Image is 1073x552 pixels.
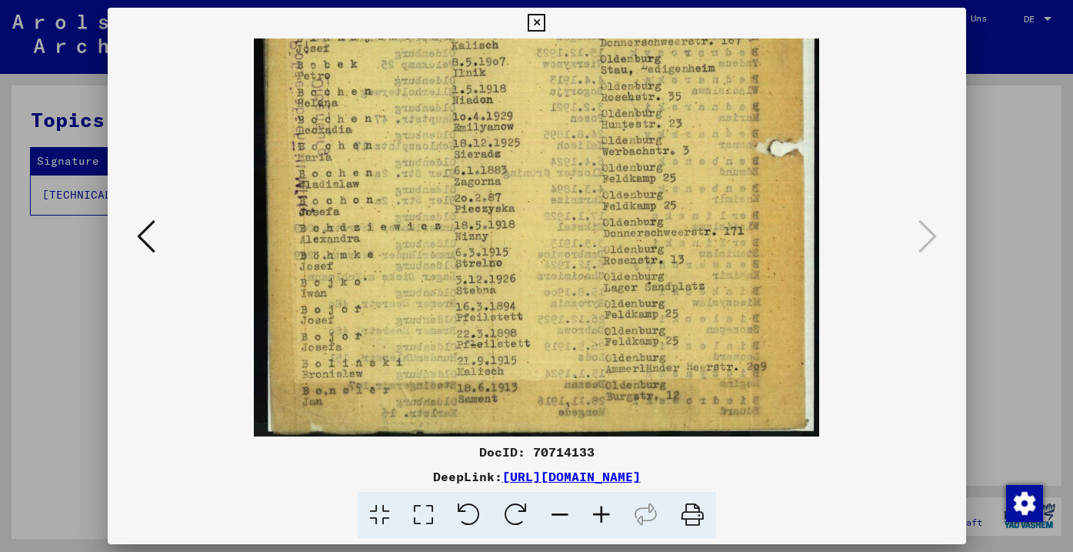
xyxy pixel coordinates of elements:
[108,443,966,461] div: DocID: 70714133
[502,469,641,484] a: [URL][DOMAIN_NAME]
[1005,484,1042,521] div: Zustimmung ändern
[1006,485,1043,522] img: Zustimmung ändern
[108,467,966,486] div: DeepLink:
